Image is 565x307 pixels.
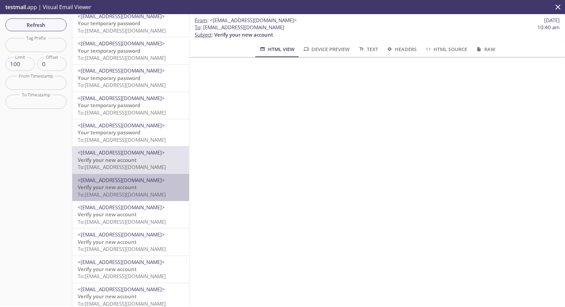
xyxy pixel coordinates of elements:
span: Device Preview [303,45,350,53]
span: From [195,17,207,24]
span: Your temporary password [78,75,140,81]
span: testmail [5,3,26,11]
span: Verify your new account [78,184,137,190]
div: <[EMAIL_ADDRESS][DOMAIN_NAME]>Your temporary passwordTo:[EMAIL_ADDRESS][DOMAIN_NAME] [72,119,189,146]
span: : [195,17,297,24]
div: <[EMAIL_ADDRESS][DOMAIN_NAME]>Verify your new accountTo:[EMAIL_ADDRESS][DOMAIN_NAME] [72,228,189,255]
span: Verify your new account [78,293,137,300]
span: Subject [195,31,212,38]
div: <[EMAIL_ADDRESS][DOMAIN_NAME]>Verify your new accountTo:[EMAIL_ADDRESS][DOMAIN_NAME] [72,146,189,173]
span: Verify your new account [78,266,137,272]
span: To: [EMAIL_ADDRESS][DOMAIN_NAME] [78,82,166,88]
div: <[EMAIL_ADDRESS][DOMAIN_NAME]>Your temporary passwordTo:[EMAIL_ADDRESS][DOMAIN_NAME] [72,37,189,64]
span: Verify your new account [78,238,137,245]
span: Verify your new account [78,211,137,218]
span: <[EMAIL_ADDRESS][DOMAIN_NAME]> [78,40,165,47]
div: <[EMAIL_ADDRESS][DOMAIN_NAME]>Your temporary passwordTo:[EMAIL_ADDRESS][DOMAIN_NAME] [72,10,189,37]
span: : [EMAIL_ADDRESS][DOMAIN_NAME] [195,24,284,31]
div: <[EMAIL_ADDRESS][DOMAIN_NAME]>Your temporary passwordTo:[EMAIL_ADDRESS][DOMAIN_NAME] [72,92,189,119]
span: To: [EMAIL_ADDRESS][DOMAIN_NAME] [78,273,166,279]
span: To: [EMAIL_ADDRESS][DOMAIN_NAME] [78,218,166,225]
span: To: [EMAIL_ADDRESS][DOMAIN_NAME] [78,136,166,143]
span: To: [EMAIL_ADDRESS][DOMAIN_NAME] [78,246,166,252]
span: HTML View [259,45,294,53]
span: To: [EMAIL_ADDRESS][DOMAIN_NAME] [78,300,166,307]
span: <[EMAIL_ADDRESS][DOMAIN_NAME]> [78,67,165,74]
span: <[EMAIL_ADDRESS][DOMAIN_NAME]> [78,286,165,293]
span: <[EMAIL_ADDRESS][DOMAIN_NAME]> [210,17,297,24]
div: <[EMAIL_ADDRESS][DOMAIN_NAME]>Verify your new accountTo:[EMAIL_ADDRESS][DOMAIN_NAME] [72,201,189,228]
span: Verify your new account [214,31,273,38]
span: 10:40 am [537,24,560,31]
span: Text [358,45,378,53]
span: Your temporary password [78,20,140,27]
span: <[EMAIL_ADDRESS][DOMAIN_NAME]> [78,95,165,101]
span: To [195,24,200,31]
p: : [195,24,560,38]
span: To: [EMAIL_ADDRESS][DOMAIN_NAME] [78,27,166,34]
span: <[EMAIL_ADDRESS][DOMAIN_NAME]> [78,122,165,129]
span: HTML Source [425,45,467,53]
div: <[EMAIL_ADDRESS][DOMAIN_NAME]>Verify your new accountTo:[EMAIL_ADDRESS][DOMAIN_NAME] [72,174,189,201]
span: Your temporary password [78,102,140,108]
span: Headers [386,45,417,53]
span: Raw [475,45,495,53]
span: To: [EMAIL_ADDRESS][DOMAIN_NAME] [78,164,166,170]
span: <[EMAIL_ADDRESS][DOMAIN_NAME]> [78,231,165,238]
div: <[EMAIL_ADDRESS][DOMAIN_NAME]>Verify your new accountTo:[EMAIL_ADDRESS][DOMAIN_NAME] [72,256,189,283]
span: To: [EMAIL_ADDRESS][DOMAIN_NAME] [78,191,166,198]
span: Refresh [11,20,61,29]
span: Your temporary password [78,47,140,54]
span: <[EMAIL_ADDRESS][DOMAIN_NAME]> [78,204,165,211]
span: To: [EMAIL_ADDRESS][DOMAIN_NAME] [78,109,166,116]
span: <[EMAIL_ADDRESS][DOMAIN_NAME]> [78,149,165,156]
span: Verify your new account [78,157,137,163]
span: <[EMAIL_ADDRESS][DOMAIN_NAME]> [78,177,165,183]
span: To: [EMAIL_ADDRESS][DOMAIN_NAME] [78,54,166,61]
span: Your temporary password [78,129,140,136]
span: [DATE] [544,17,560,24]
span: <[EMAIL_ADDRESS][DOMAIN_NAME]> [78,259,165,265]
button: Refresh [5,18,67,31]
span: <[EMAIL_ADDRESS][DOMAIN_NAME]> [78,13,165,19]
div: <[EMAIL_ADDRESS][DOMAIN_NAME]>Your temporary passwordTo:[EMAIL_ADDRESS][DOMAIN_NAME] [72,64,189,91]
